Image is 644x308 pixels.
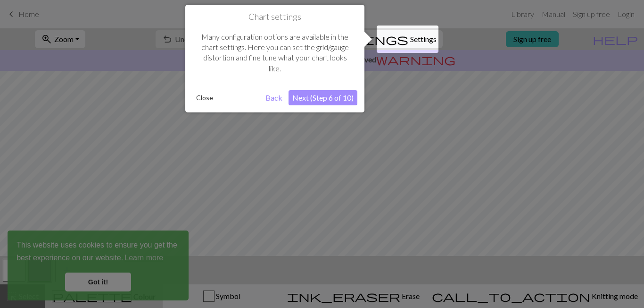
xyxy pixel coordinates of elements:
[289,90,357,105] button: Next (Step 6 of 10)
[185,5,364,112] div: Chart settings
[192,12,357,22] h1: Chart settings
[192,91,217,105] button: Close
[192,22,357,84] div: Many configuration options are available in the chart settings. Here you can set the grid/gauge d...
[262,90,286,105] button: Back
